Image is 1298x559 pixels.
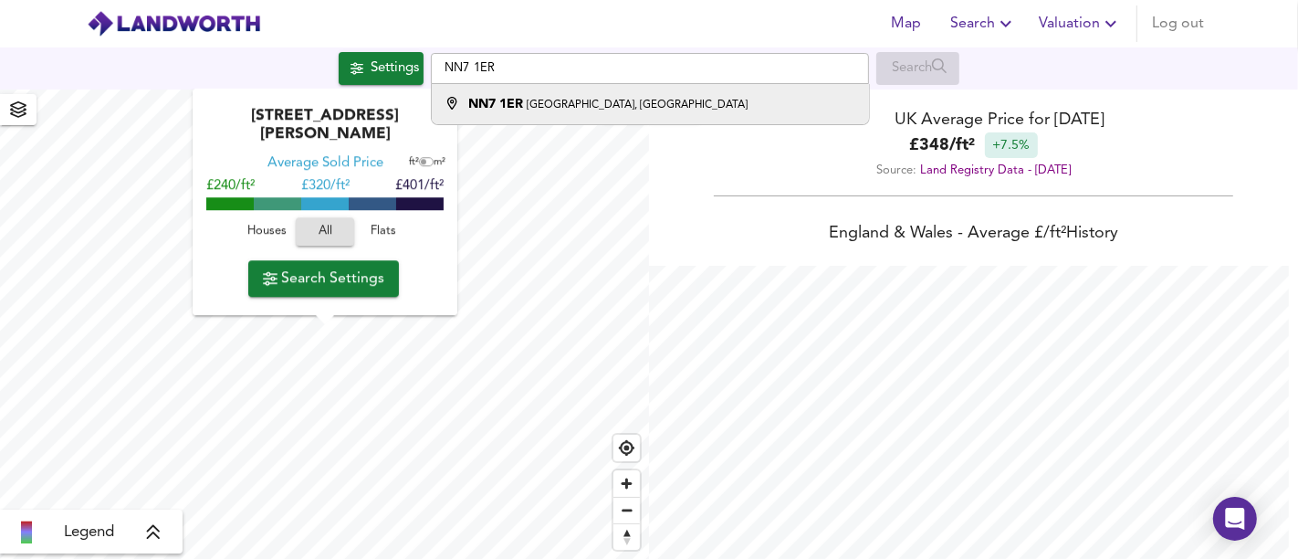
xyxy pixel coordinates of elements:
input: Enter a location... [431,53,869,84]
span: £240/ft² [206,180,255,194]
div: Enable a Source before running a Search [876,52,959,85]
span: Legend [64,522,114,543]
button: Find my location [613,435,640,461]
div: Settings [371,57,419,80]
span: Flats [359,222,408,243]
button: Search Settings [248,260,399,297]
span: £ 320/ft² [301,180,350,194]
span: Houses [242,222,291,243]
button: Zoom in [613,470,640,497]
span: All [305,222,345,243]
div: England & Wales - Average £/ ft² History [649,222,1298,248]
div: +7.5% [985,132,1038,158]
div: [STREET_ADDRESS][PERSON_NAME] [202,108,448,155]
span: Map [885,11,928,37]
button: Log out [1145,5,1211,42]
button: Reset bearing to north [613,523,640,550]
button: Flats [354,218,413,247]
div: UK Average Price for [DATE] [649,108,1298,132]
span: Reset bearing to north [613,524,640,550]
b: £ 348 / ft² [910,133,976,158]
button: Search [943,5,1024,42]
span: Search Settings [263,266,384,291]
div: Click to configure Search Settings [339,52,424,85]
small: [GEOGRAPHIC_DATA], [GEOGRAPHIC_DATA] [527,100,748,111]
div: Open Intercom Messenger [1213,497,1257,541]
span: Log out [1152,11,1204,37]
div: Average Sold Price [267,155,383,174]
span: Search [950,11,1017,37]
a: Land Registry Data - [DATE] [920,164,1071,176]
button: Houses [237,218,296,247]
span: Valuation [1039,11,1122,37]
strong: NN7 1ER [468,98,523,111]
button: Valuation [1031,5,1129,42]
button: Settings [339,52,424,85]
span: ft² [409,158,419,168]
button: All [296,218,354,247]
button: Map [877,5,936,42]
img: logo [87,10,261,37]
span: m² [434,158,445,168]
button: Zoom out [613,497,640,523]
span: Zoom out [613,498,640,523]
span: £401/ft² [395,180,444,194]
div: Source: [649,158,1298,183]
